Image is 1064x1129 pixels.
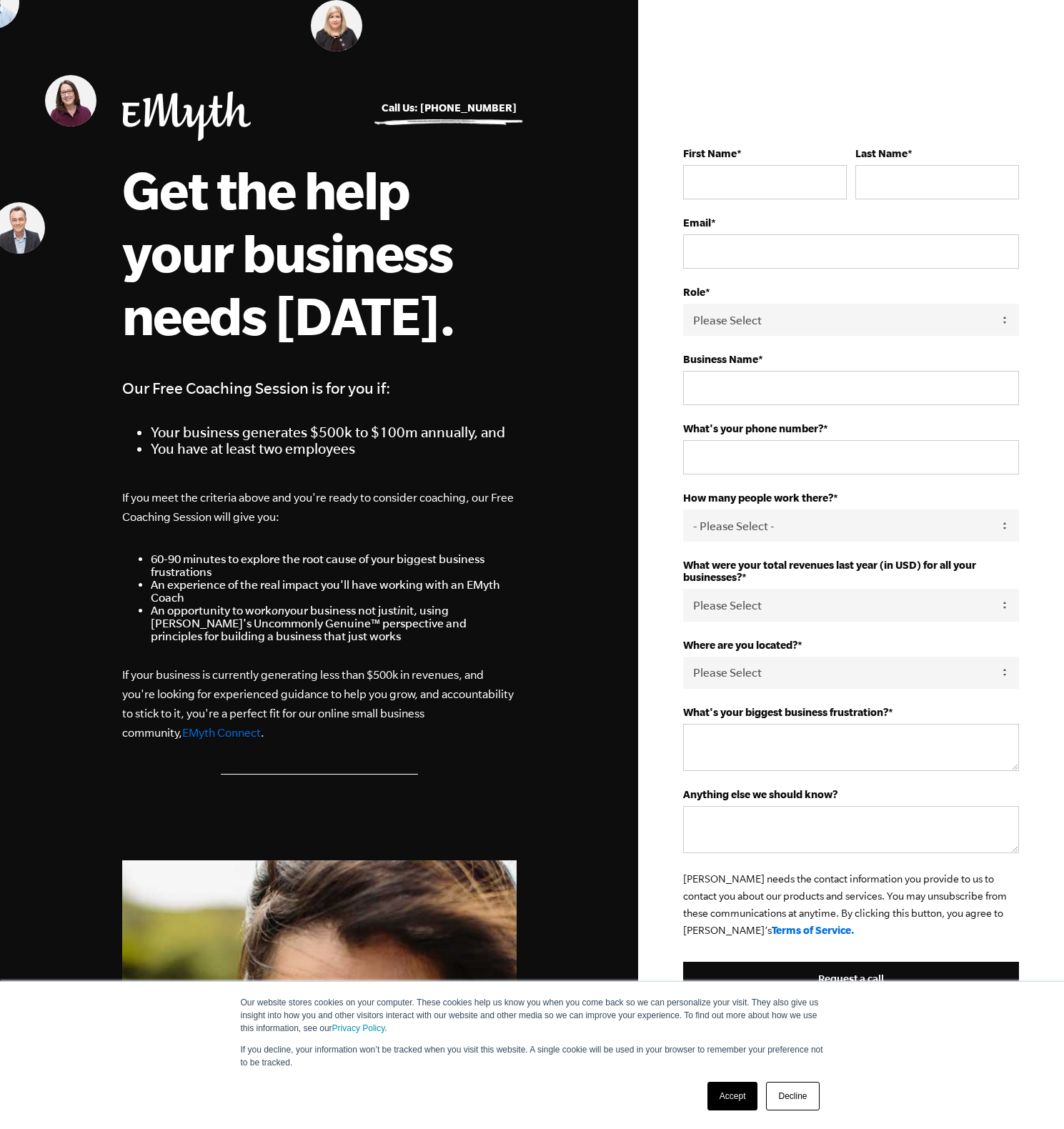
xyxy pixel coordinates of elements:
a: EMyth Connect [182,726,261,739]
strong: Where are you located? [683,639,797,651]
a: Decline [766,1082,819,1110]
em: on [272,604,284,617]
li: Your business generates $500k to $100m annually, and [151,424,517,440]
li: You have at least two employees [151,440,517,457]
em: in [397,604,407,617]
h4: Our Free Coaching Session is for you if: [122,375,517,401]
p: If you decline, your information won’t be tracked when you visit this website. A single cookie wi... [241,1043,824,1069]
a: Privacy Policy [332,1023,385,1033]
a: Accept [707,1082,758,1110]
strong: What's your biggest business frustration? [683,706,888,718]
li: An opportunity to work your business not just it, using [PERSON_NAME]'s Uncommonly Genuine™ persp... [151,604,517,642]
input: Request a call [683,962,1019,996]
li: 60-90 minutes to explore the root cause of your biggest business frustrations [151,552,517,578]
iframe: Chat Widget [993,1060,1064,1129]
img: Melinda Lawson, EMyth Business Coach [45,75,96,126]
p: If you meet the criteria above and you're ready to consider coaching, our Free Coaching Session w... [122,488,517,527]
strong: Business Name [683,353,758,365]
strong: First Name [683,147,737,159]
p: Our website stores cookies on your computer. These cookies help us know you when you come back so... [241,996,824,1035]
strong: How many people work there? [683,492,833,504]
p: [PERSON_NAME] needs the contact information you provide to us to contact you about our products a... [683,870,1019,939]
strong: Anything else we should know? [683,788,837,800]
a: Call Us: [PHONE_NUMBER] [382,101,517,114]
p: If your business is currently generating less than $500k in revenues, and you're looking for expe... [122,665,517,742]
a: Terms of Service. [772,924,855,936]
h1: Get the help your business needs [DATE]. [122,158,515,347]
strong: What were your total revenues last year (in USD) for all your businesses? [683,559,976,583]
strong: What's your phone number? [683,422,823,434]
li: An experience of the real impact you'll have working with an EMyth Coach [151,578,517,604]
strong: Email [683,217,711,229]
img: EMyth [122,91,251,141]
strong: Role [683,286,705,298]
strong: Last Name [855,147,908,159]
